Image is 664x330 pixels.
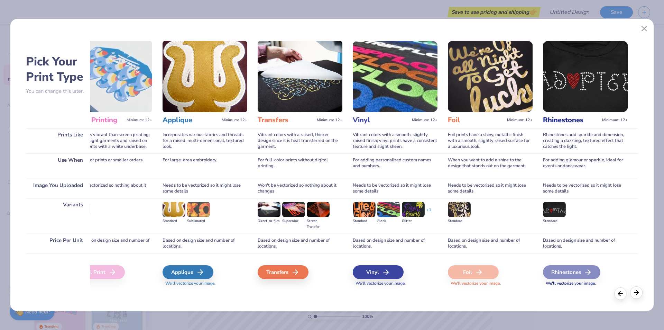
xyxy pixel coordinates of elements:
div: Based on design size and number of locations. [448,234,533,253]
h3: Rhinestones [543,116,599,125]
img: Standard [353,202,376,217]
div: Vinyl [353,265,404,279]
div: Incorporates various fabrics and threads for a raised, multi-dimensional, textured look. [163,128,247,153]
div: For adding personalized custom names and numbers. [353,153,437,179]
h3: Vinyl [353,116,409,125]
img: Applique [163,41,247,112]
div: Based on design size and number of locations. [353,234,437,253]
img: Standard [448,202,471,217]
div: Rhinestones add sparkle and dimension, creating a dazzling, textured effect that catches the light. [543,128,628,153]
img: Digital Printing [67,41,152,112]
span: Minimum: 12+ [317,118,342,123]
span: We'll vectorize your image. [543,280,628,286]
div: Based on design size and number of locations. [163,234,247,253]
span: Minimum: 12+ [127,118,152,123]
div: Standard [543,218,566,224]
div: When you want to add a shine to the design that stands out on the garment. [448,153,533,179]
span: Minimum: 12+ [507,118,533,123]
div: Standard [353,218,376,224]
div: For full-color prints without digital printing. [258,153,342,179]
h3: Foil [448,116,504,125]
div: + 1 [426,207,431,219]
img: Rhinestones [543,41,628,112]
div: Image You Uploaded [26,179,90,198]
img: Flock [377,202,400,217]
p: You can change this later. [26,88,90,94]
span: Minimum: 12+ [412,118,437,123]
img: Vinyl [353,41,437,112]
div: Cost based on design size and number of locations. [67,234,152,253]
div: Needs to be vectorized so it might lose some details [448,179,533,198]
h3: Transfers [258,116,314,125]
div: Price Per Unit [26,234,90,253]
div: Needs to be vectorized so it might lose some details [353,179,437,198]
img: Screen Transfer [307,202,330,217]
button: Close [638,22,651,35]
div: Supacolor [282,218,305,224]
div: Based on design size and number of locations. [258,234,342,253]
div: Vibrant colors with a raised, thicker design since it is heat transferred on the garment. [258,128,342,153]
div: Digital Print [67,265,125,279]
h3: Digital Printing [67,116,124,125]
h2: Pick Your Print Type [26,54,90,84]
div: Inks are less vibrant than screen printing; smooth on light garments and raised on dark garments ... [67,128,152,153]
img: Supacolor [282,202,305,217]
div: For large-area embroidery. [163,153,247,179]
img: Standard [543,202,566,217]
div: Standard [163,218,185,224]
div: Prints Like [26,128,90,153]
div: For full-color prints or smaller orders. [67,153,152,179]
div: Applique [163,265,213,279]
span: Minimum: 12+ [602,118,628,123]
div: Direct-to-film [258,218,280,224]
div: Sublimated [187,218,210,224]
span: Minimum: 12+ [222,118,247,123]
img: Glitter [402,202,425,217]
div: Won't be vectorized so nothing about it changes [258,179,342,198]
div: Needs to be vectorized so it might lose some details [543,179,628,198]
div: Foil prints have a shiny, metallic finish with a smooth, slightly raised surface for a luxurious ... [448,128,533,153]
div: Needs to be vectorized so it might lose some details [163,179,247,198]
h3: Applique [163,116,219,125]
img: Direct-to-film [258,202,280,217]
div: Foil [448,265,499,279]
img: Sublimated [187,202,210,217]
div: Standard [448,218,471,224]
img: Foil [448,41,533,112]
div: Flock [377,218,400,224]
div: Screen Transfer [307,218,330,230]
div: Won't be vectorized so nothing about it changes [67,179,152,198]
div: Based on design size and number of locations. [543,234,628,253]
img: Transfers [258,41,342,112]
div: Glitter [402,218,425,224]
div: Rhinestones [543,265,600,279]
span: We'll vectorize your image. [353,280,437,286]
div: Vibrant colors with a smooth, slightly raised finish; vinyl prints have a consistent texture and ... [353,128,437,153]
div: For adding glamour or sparkle, ideal for events or dancewear. [543,153,628,179]
div: Variants [26,198,90,234]
span: We'll vectorize your image. [448,280,533,286]
img: Standard [163,202,185,217]
span: We'll vectorize your image. [163,280,247,286]
div: Use When [26,153,90,179]
div: Transfers [258,265,308,279]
